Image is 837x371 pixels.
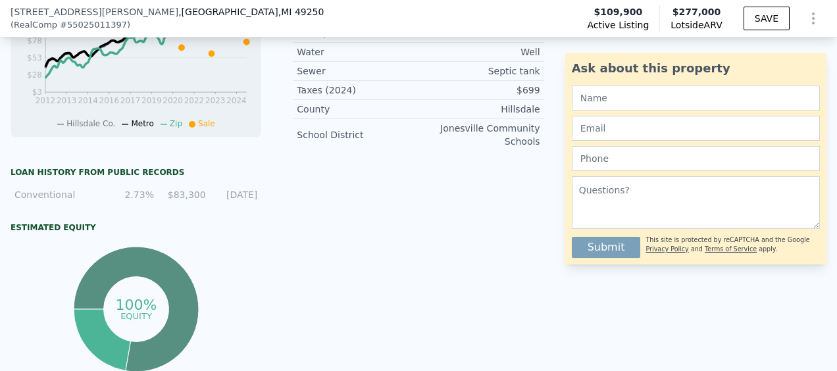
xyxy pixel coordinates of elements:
div: 2.73% [110,188,154,201]
tspan: $53 [27,53,42,62]
span: Zip [170,119,182,128]
input: Email [572,116,820,141]
tspan: 2012 [36,96,56,105]
tspan: 2024 [227,96,247,105]
tspan: 100% [115,297,157,313]
span: $277,000 [672,7,721,17]
button: SAVE [744,7,790,30]
tspan: 2016 [99,96,120,105]
tspan: 2017 [120,96,141,105]
div: ( ) [11,18,130,32]
span: # 55025011397 [60,18,127,32]
div: County [297,103,419,116]
div: This site is protected by reCAPTCHA and the Google and apply. [646,232,820,258]
div: Conventional [14,188,102,201]
div: [DATE] [214,188,258,201]
div: $83,300 [162,188,206,201]
tspan: $78 [27,36,42,45]
tspan: 2022 [184,96,205,105]
span: [STREET_ADDRESS][PERSON_NAME] [11,5,178,18]
tspan: equity [120,310,152,320]
span: Sale [198,119,215,128]
div: Taxes (2024) [297,84,419,97]
tspan: 2019 [141,96,162,105]
button: Submit [572,237,641,258]
span: , [GEOGRAPHIC_DATA] [178,5,324,18]
span: Hillsdale Co. [66,119,115,128]
tspan: $3 [32,88,42,97]
span: $109,900 [594,5,643,18]
span: Metro [131,119,153,128]
tspan: 2023 [205,96,226,105]
span: Lotside ARV [671,18,722,32]
div: Sewer [297,64,419,78]
input: Name [572,86,820,111]
span: Active Listing [587,18,649,32]
tspan: 2013 [57,96,77,105]
div: Loan history from public records [11,167,261,178]
tspan: 2020 [163,96,184,105]
div: Well [419,45,540,59]
div: Hillsdale [419,103,540,116]
div: $699 [419,84,540,97]
span: , MI 49250 [278,7,324,17]
div: School District [297,128,419,141]
div: Ask about this property [572,59,820,78]
button: Show Options [800,5,826,32]
tspan: 2014 [78,96,98,105]
div: Jonesville Community Schools [419,122,540,148]
a: Privacy Policy [646,245,688,253]
span: RealComp [14,18,57,32]
div: Septic tank [419,64,540,78]
div: Water [297,45,419,59]
a: Terms of Service [705,245,757,253]
div: Estimated Equity [11,222,261,233]
tspan: $28 [27,70,42,80]
input: Phone [572,146,820,171]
